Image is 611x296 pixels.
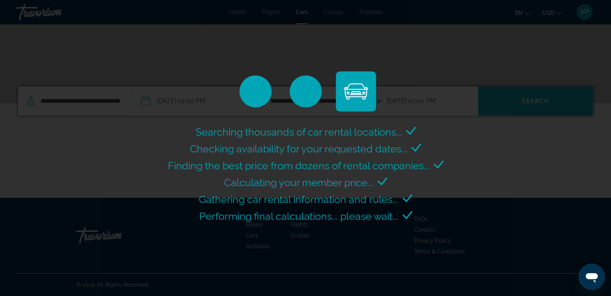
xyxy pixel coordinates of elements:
span: Checking availability for your requested dates... [190,143,407,155]
span: Performing final calculations... please wait... [199,210,398,222]
iframe: Button to launch messaging window [579,264,605,290]
span: Calculating your member price... [224,176,374,189]
span: Searching thousands of car rental locations... [196,126,402,138]
span: Gathering car rental information and rules... [199,193,398,205]
span: Finding the best price from dozens of rental companies... [168,160,430,172]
